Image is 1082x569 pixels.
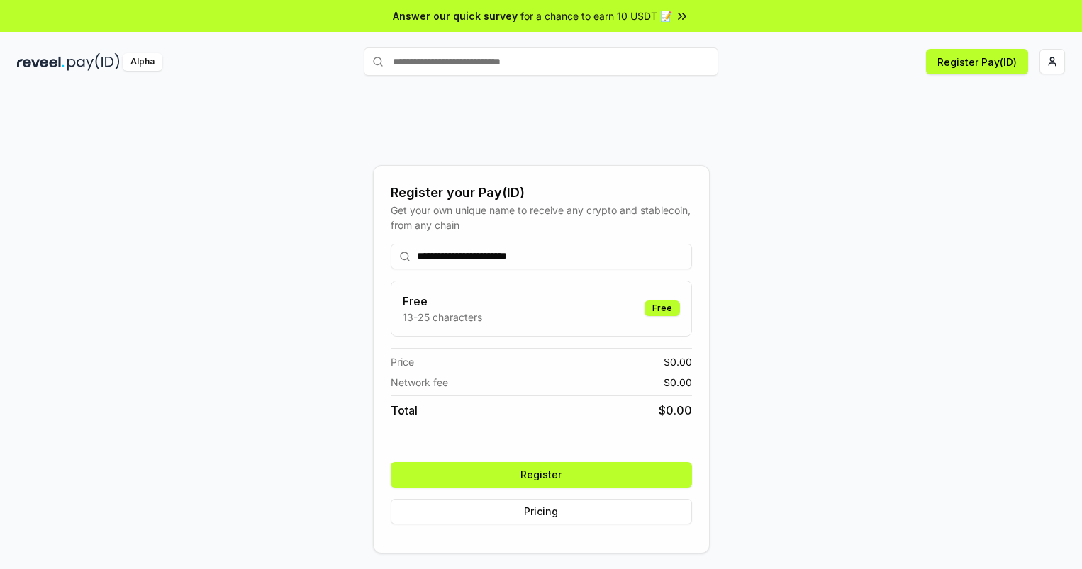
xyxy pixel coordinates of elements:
[403,310,482,325] p: 13-25 characters
[391,499,692,524] button: Pricing
[403,293,482,310] h3: Free
[391,203,692,232] div: Get your own unique name to receive any crypto and stablecoin, from any chain
[391,375,448,390] span: Network fee
[391,462,692,488] button: Register
[67,53,120,71] img: pay_id
[123,53,162,71] div: Alpha
[393,9,518,23] span: Answer our quick survey
[391,354,414,369] span: Price
[664,375,692,390] span: $ 0.00
[664,354,692,369] span: $ 0.00
[520,9,672,23] span: for a chance to earn 10 USDT 📝
[645,300,680,316] div: Free
[926,49,1028,74] button: Register Pay(ID)
[17,53,65,71] img: reveel_dark
[391,402,418,419] span: Total
[659,402,692,419] span: $ 0.00
[391,183,692,203] div: Register your Pay(ID)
